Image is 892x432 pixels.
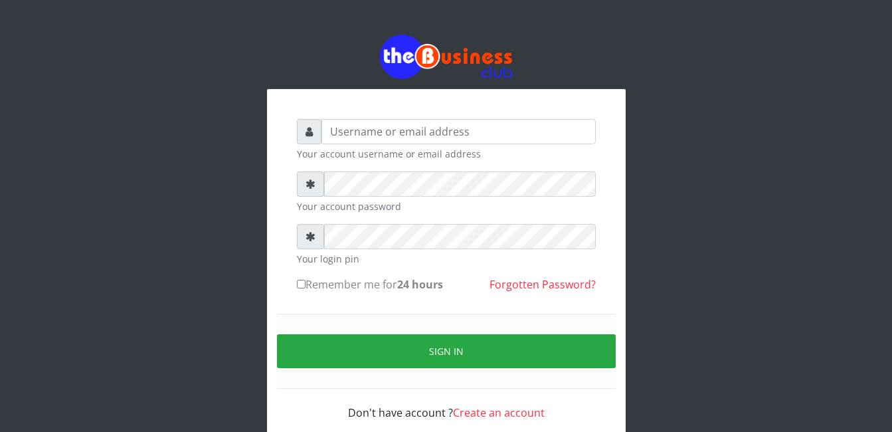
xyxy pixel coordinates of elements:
[297,276,443,292] label: Remember me for
[297,252,596,266] small: Your login pin
[297,199,596,213] small: Your account password
[277,334,616,368] button: Sign in
[297,389,596,421] div: Don't have account ?
[297,147,596,161] small: Your account username or email address
[321,119,596,144] input: Username or email address
[453,405,545,420] a: Create an account
[490,277,596,292] a: Forgotten Password?
[297,280,306,288] input: Remember me for24 hours
[397,277,443,292] b: 24 hours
